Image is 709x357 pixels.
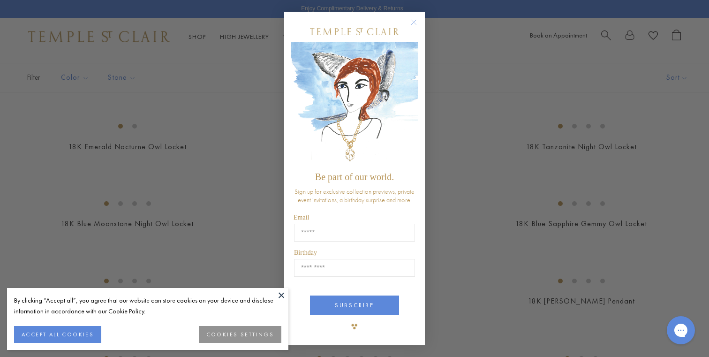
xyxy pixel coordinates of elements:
div: By clicking “Accept all”, you agree that our website can store cookies on your device and disclos... [14,295,281,317]
button: Close dialog [413,21,424,33]
button: ACCEPT ALL COOKIES [14,326,101,343]
span: Birthday [294,249,317,256]
img: TSC [345,317,364,336]
span: Email [294,214,309,221]
input: Email [294,224,415,242]
button: SUBSCRIBE [310,296,399,315]
button: COOKIES SETTINGS [199,326,281,343]
img: Temple St. Clair [310,28,399,35]
span: Be part of our world. [315,172,394,182]
span: Sign up for exclusive collection previews, private event invitations, a birthday surprise and more. [294,187,415,204]
iframe: Gorgias live chat messenger [662,313,700,348]
img: c4a9eb12-d91a-4d4a-8ee0-386386f4f338.jpeg [291,42,418,167]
